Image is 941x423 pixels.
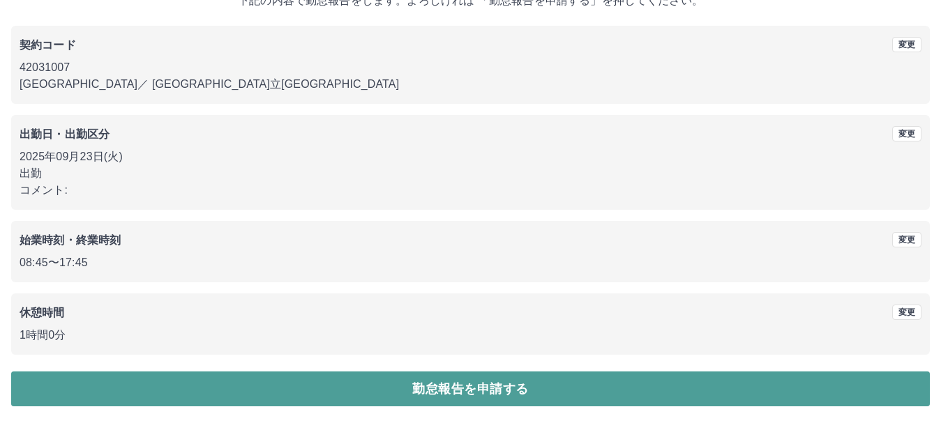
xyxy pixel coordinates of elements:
b: 出勤日・出勤区分 [20,128,110,140]
b: 始業時刻・終業時刻 [20,234,121,246]
button: 変更 [892,232,921,247]
p: コメント: [20,182,921,199]
p: 出勤 [20,165,921,182]
button: 変更 [892,305,921,320]
p: 08:45 〜 17:45 [20,254,921,271]
p: 42031007 [20,59,921,76]
b: 契約コード [20,39,76,51]
button: 変更 [892,37,921,52]
p: 1時間0分 [20,327,921,344]
button: 勤怠報告を申請する [11,371,930,406]
p: [GEOGRAPHIC_DATA] ／ [GEOGRAPHIC_DATA]立[GEOGRAPHIC_DATA] [20,76,921,93]
p: 2025年09月23日(火) [20,148,921,165]
button: 変更 [892,126,921,141]
b: 休憩時間 [20,307,65,318]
